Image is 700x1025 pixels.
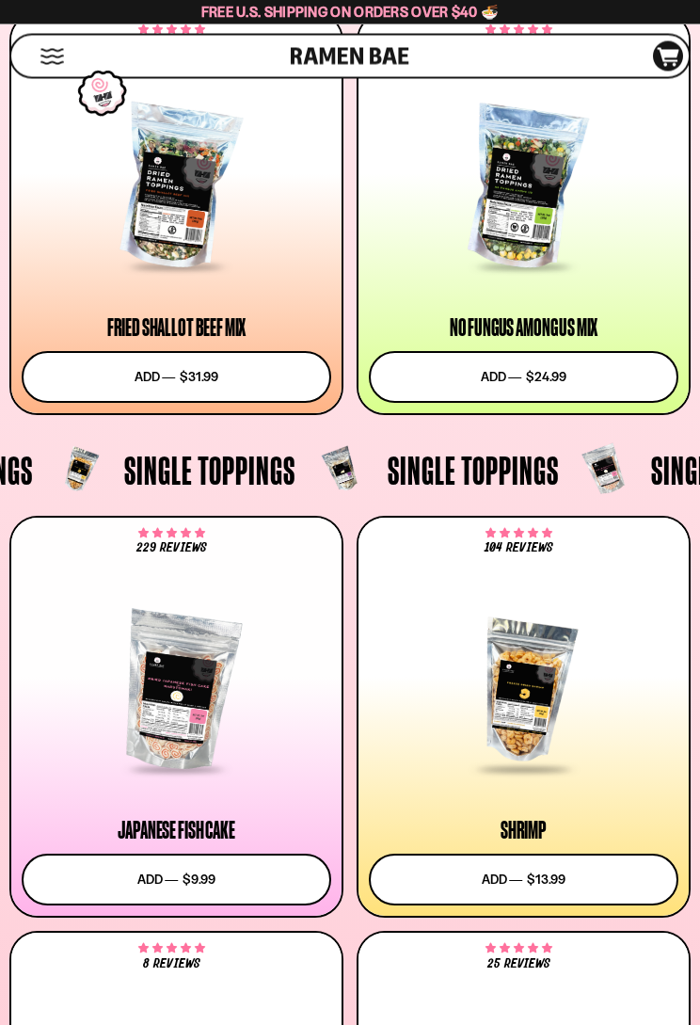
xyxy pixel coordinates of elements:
[357,517,691,919] a: 4.90 stars 104 reviews Shrimp Add ― $13.99
[357,13,691,415] a: 4.82 stars 22 reviews No Fungus Among Us Mix Add ― $24.99
[485,542,552,555] span: 104 reviews
[118,820,234,842] div: Japanese Fish Cake
[138,531,205,538] span: 4.76 stars
[22,855,331,906] button: Add ― $9.99
[369,352,678,404] button: Add ― $24.99
[485,531,552,538] span: 4.90 stars
[143,958,199,971] span: 8 reviews
[501,820,547,842] div: Shrimp
[485,946,552,953] span: 4.88 stars
[107,317,246,340] div: Fried Shallot Beef Mix
[22,352,331,404] button: Add ― $31.99
[388,451,559,490] span: Single Toppings
[124,451,295,490] span: Single Toppings
[9,13,343,415] a: 4.82 stars 79 reviews Fried Shallot Beef Mix Add ― $31.99
[450,317,597,340] div: No Fungus Among Us Mix
[487,958,550,971] span: 25 reviews
[138,946,205,953] span: 4.75 stars
[201,3,500,21] span: Free U.S. Shipping on Orders over $40 🍜
[9,517,343,919] a: 4.76 stars 229 reviews Japanese Fish Cake Add ― $9.99
[136,542,206,555] span: 229 reviews
[369,855,678,906] button: Add ― $13.99
[40,49,65,65] button: Mobile Menu Trigger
